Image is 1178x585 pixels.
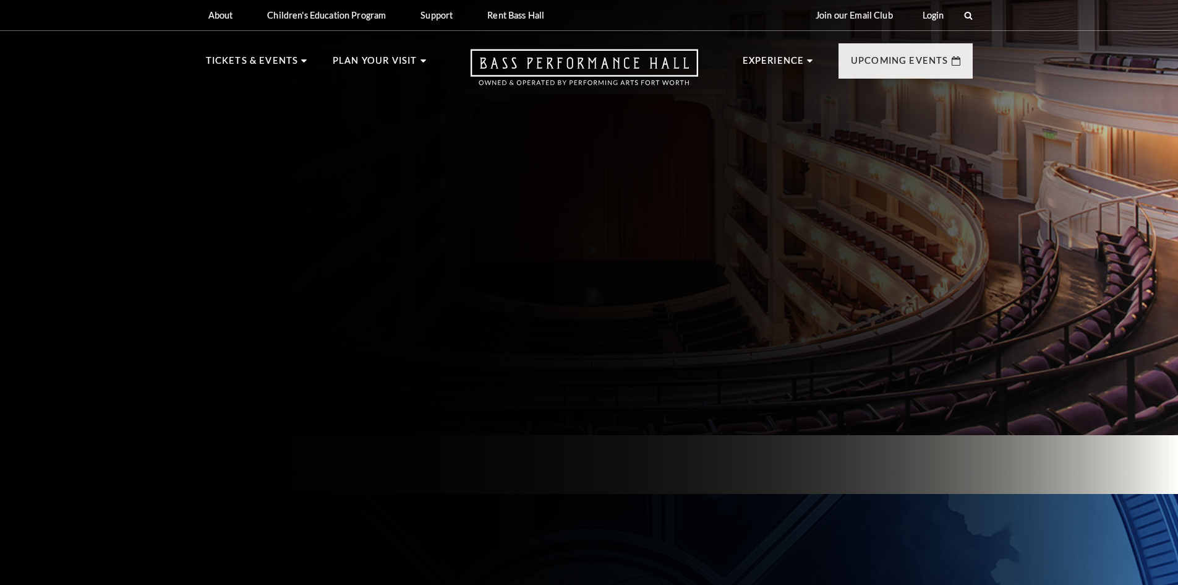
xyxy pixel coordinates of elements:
[333,53,417,76] p: Plan Your Visit
[851,53,949,76] p: Upcoming Events
[743,53,805,76] p: Experience
[487,10,544,20] p: Rent Bass Hall
[208,10,233,20] p: About
[206,53,299,76] p: Tickets & Events
[267,10,386,20] p: Children's Education Program
[420,10,453,20] p: Support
